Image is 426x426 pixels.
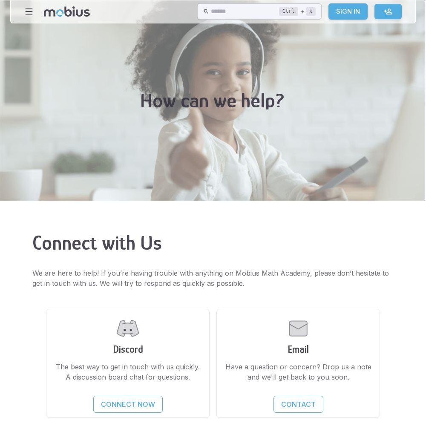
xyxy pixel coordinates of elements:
[32,268,394,288] p: We are here to help! If you’re having trouble with anything on Mobius Math Academy, please don’t ...
[32,231,394,254] h2: Connect with Us
[281,399,316,409] p: Contact
[273,396,323,413] a: Contact
[224,362,373,382] p: Have a question or concern? Drop us a note and we'll get back to you soon.
[279,7,298,16] kbd: Ctrl
[306,7,316,16] kbd: k
[328,3,368,20] a: Sign In
[101,399,155,409] p: Connect Now
[53,362,202,382] p: The best way to get in touch with us quickly. A discussion board chat for questions.
[279,6,316,17] div: +
[53,343,202,355] h3: Discord
[93,396,163,413] a: Connect Now
[224,343,373,355] h3: Email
